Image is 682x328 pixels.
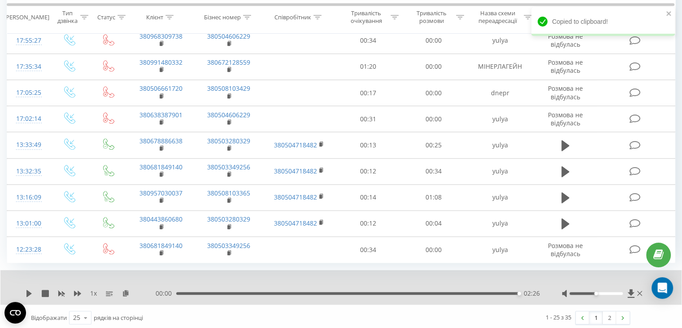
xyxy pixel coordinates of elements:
[4,302,26,324] button: Open CMP widget
[139,32,182,40] a: 380968309738
[336,27,401,53] td: 00:34
[56,9,78,25] div: Тип дзвінка
[16,32,40,49] div: 17:55:27
[548,241,583,258] span: Розмова не відбулась
[594,292,598,295] div: Accessibility label
[466,106,534,132] td: yulya
[31,314,67,322] span: Відображати
[531,7,675,36] div: Copied to clipboard!
[139,111,182,119] a: 380638387901
[466,184,534,210] td: yulya
[603,311,616,324] a: 2
[16,58,40,75] div: 17:35:34
[546,313,571,322] div: 1 - 25 з 35
[474,9,521,25] div: Назва схеми переадресації
[548,58,583,75] span: Розмова не відбулась
[336,80,401,106] td: 00:17
[139,58,182,66] a: 380991480332
[466,53,534,80] td: МІНЕРЛАГЕЙН
[94,314,143,322] span: рядків на сторінці
[207,163,250,171] a: 380503349256
[16,136,40,154] div: 13:33:49
[466,132,534,158] td: yulya
[548,111,583,127] span: Розмова не відбулась
[409,9,454,25] div: Тривалість розмови
[274,193,317,201] a: 380504718482
[73,313,80,322] div: 25
[16,215,40,232] div: 13:01:00
[401,210,466,236] td: 00:04
[204,13,241,21] div: Бізнес номер
[139,84,182,93] a: 380506661720
[401,184,466,210] td: 01:08
[466,158,534,184] td: yulya
[466,210,534,236] td: yulya
[548,84,583,101] span: Розмова не відбулась
[401,106,466,132] td: 00:00
[523,289,539,298] span: 02:26
[4,13,49,21] div: [PERSON_NAME]
[401,27,466,53] td: 00:00
[274,219,317,227] a: 380504718482
[401,158,466,184] td: 00:34
[139,189,182,197] a: 380957030037
[274,167,317,175] a: 380504718482
[139,215,182,223] a: 380443860680
[90,289,97,298] span: 1 x
[16,84,40,102] div: 17:05:25
[336,237,401,263] td: 00:34
[139,163,182,171] a: 380681849140
[336,158,401,184] td: 00:12
[344,9,389,25] div: Тривалість очікування
[517,292,521,295] div: Accessibility label
[139,241,182,250] a: 380681849140
[652,277,673,299] div: Open Intercom Messenger
[401,80,466,106] td: 00:00
[207,137,250,145] a: 380503280329
[336,184,401,210] td: 00:14
[336,132,401,158] td: 00:13
[666,10,672,18] button: close
[336,106,401,132] td: 00:31
[336,53,401,80] td: 01:20
[274,13,311,21] div: Співробітник
[207,84,250,93] a: 380508103429
[16,163,40,180] div: 13:32:35
[97,13,115,21] div: Статус
[207,32,250,40] a: 380504606229
[146,13,163,21] div: Клієнт
[207,58,250,66] a: 380672128559
[274,141,317,149] a: 380504718482
[207,111,250,119] a: 380504606229
[401,132,466,158] td: 00:25
[207,241,250,250] a: 380503349256
[401,53,466,80] td: 00:00
[336,210,401,236] td: 00:12
[466,27,534,53] td: yulya
[401,237,466,263] td: 00:00
[16,189,40,206] div: 13:16:09
[466,80,534,106] td: dnepr
[207,215,250,223] a: 380503280329
[207,189,250,197] a: 380508103365
[16,110,40,128] div: 17:02:14
[466,237,534,263] td: yulya
[139,137,182,145] a: 380678886638
[589,311,603,324] a: 1
[156,289,176,298] span: 00:00
[16,241,40,258] div: 12:23:28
